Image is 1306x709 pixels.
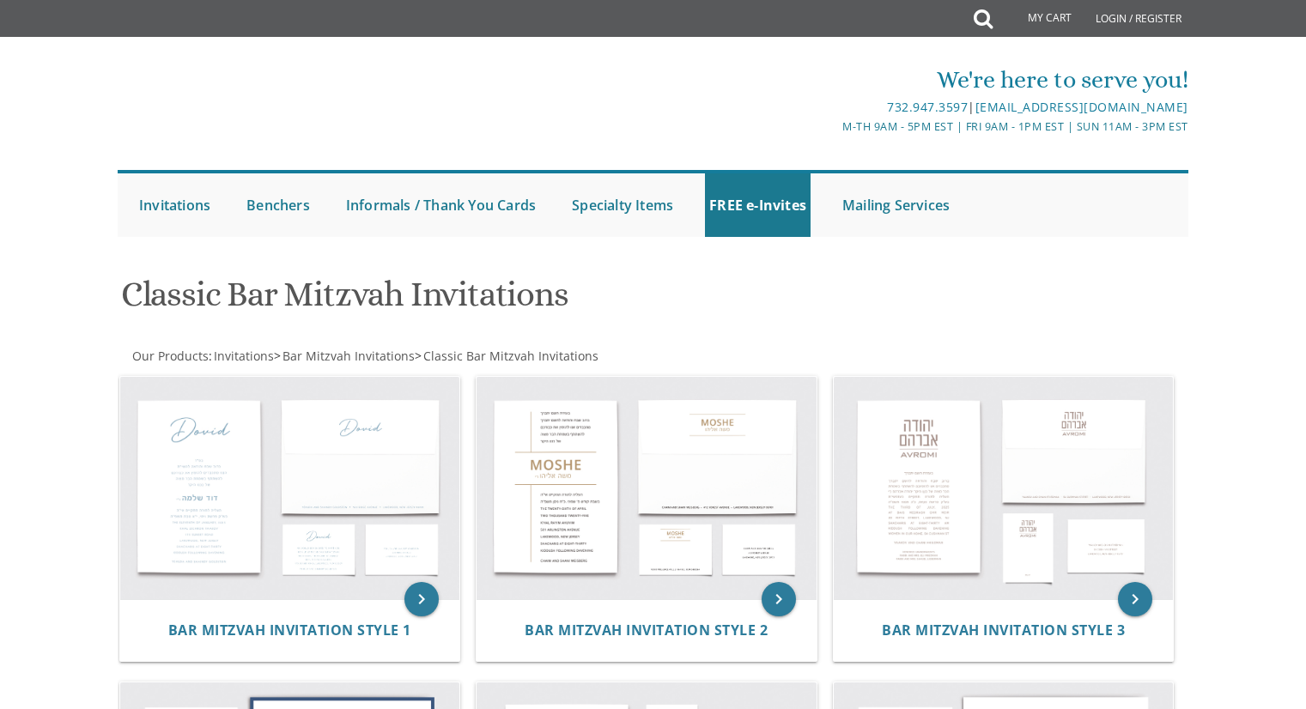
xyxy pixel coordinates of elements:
[975,99,1188,115] a: [EMAIL_ADDRESS][DOMAIN_NAME]
[274,348,415,364] span: >
[281,348,415,364] a: Bar Mitzvah Invitations
[415,348,598,364] span: >
[342,173,540,237] a: Informals / Thank You Cards
[121,276,822,326] h1: Classic Bar Mitzvah Invitations
[118,348,653,365] div: :
[568,173,677,237] a: Specialty Items
[282,348,415,364] span: Bar Mitzvah Invitations
[423,348,598,364] span: Classic Bar Mitzvah Invitations
[404,582,439,616] a: keyboard_arrow_right
[120,377,460,600] img: Bar Mitzvah Invitation Style 1
[1118,582,1152,616] a: keyboard_arrow_right
[705,173,811,237] a: FREE e-Invites
[525,622,768,639] a: Bar Mitzvah Invitation Style 2
[214,348,274,364] span: Invitations
[476,63,1188,97] div: We're here to serve you!
[422,348,598,364] a: Classic Bar Mitzvah Invitations
[476,118,1188,136] div: M-Th 9am - 5pm EST | Fri 9am - 1pm EST | Sun 11am - 3pm EST
[887,99,968,115] a: 732.947.3597
[212,348,274,364] a: Invitations
[168,621,411,639] span: Bar Mitzvah Invitation Style 1
[838,173,954,237] a: Mailing Services
[525,621,768,639] span: Bar Mitzvah Invitation Style 2
[762,582,796,616] a: keyboard_arrow_right
[476,97,1188,118] div: |
[834,377,1174,600] img: Bar Mitzvah Invitation Style 3
[131,348,209,364] a: Our Products
[882,621,1125,639] span: Bar Mitzvah Invitation Style 3
[477,377,817,600] img: Bar Mitzvah Invitation Style 2
[991,2,1084,36] a: My Cart
[135,173,215,237] a: Invitations
[242,173,314,237] a: Benchers
[168,622,411,639] a: Bar Mitzvah Invitation Style 1
[882,622,1125,639] a: Bar Mitzvah Invitation Style 3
